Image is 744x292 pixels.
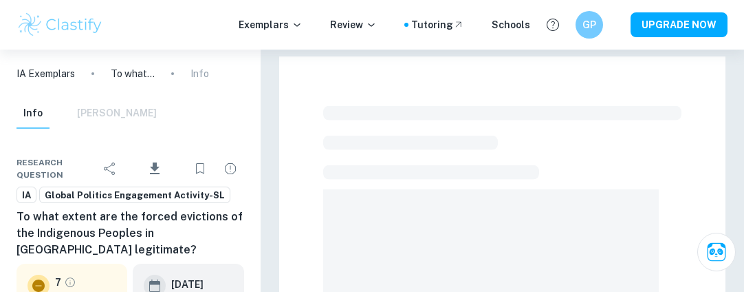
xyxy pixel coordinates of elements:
div: Share [96,155,124,182]
button: GP [576,11,603,39]
a: Tutoring [411,17,464,32]
p: Info [190,66,209,81]
a: IA Exemplars [17,66,75,81]
a: Grade partially verified [64,276,76,289]
div: Report issue [217,155,244,182]
div: Download [127,151,184,187]
span: IA [17,189,36,202]
div: Bookmark [186,155,214,182]
img: Clastify logo [17,11,104,39]
span: Research question [17,156,96,181]
button: Help and Feedback [541,13,565,36]
button: UPGRADE NOW [631,12,727,37]
a: Schools [492,17,530,32]
button: Info [17,98,50,129]
h6: GP [582,17,598,32]
h6: [DATE] [171,277,204,292]
p: Exemplars [239,17,303,32]
p: 7 [55,275,61,290]
a: IA [17,187,36,204]
button: Ask Clai [697,233,736,271]
span: Global Politics Engagement Activity-SL [40,189,230,202]
p: To what extent are the forced evictions of the Indigenous Peoples in [GEOGRAPHIC_DATA] legitimate? [111,66,155,81]
h6: To what extent are the forced evictions of the Indigenous Peoples in [GEOGRAPHIC_DATA] legitimate? [17,209,244,258]
p: Review [330,17,377,32]
a: Global Politics Engagement Activity-SL [39,187,230,204]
